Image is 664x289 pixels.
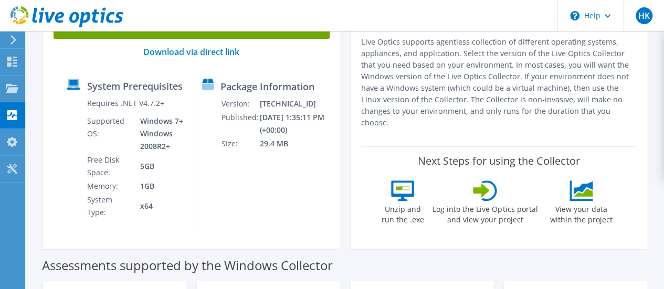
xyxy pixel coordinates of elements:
[143,46,239,58] a: Download via direct link
[543,201,619,225] label: View your data within the project
[132,193,185,219] td: x64
[259,111,335,137] td: [DATE] 1:35:11 PM (+00:00)
[221,137,259,151] td: Size:
[432,201,538,225] label: Log into the Live Optics portal and view your project
[361,36,637,129] p: Live Optics supports agentless collection of different operating systems, appliances, and applica...
[132,153,185,179] td: 5GB
[221,97,259,111] td: Version:
[636,7,652,24] span: HK
[259,97,335,111] td: [TECHNICAL_ID]
[132,179,185,193] td: 1GB
[87,98,164,109] label: Requires .NET V4.7.2+
[259,137,335,151] td: 29.4 MB
[42,260,333,271] label: Assessments supported by the Windows Collector
[87,193,133,219] td: System Type:
[87,114,133,153] td: Supported OS:
[418,155,580,167] label: Next Steps for using the Collector
[220,81,314,92] label: Package Information
[132,114,185,153] td: Windows 7+ Windows 2008R2+
[378,201,427,225] label: Unzip and run the .exe
[87,179,133,193] td: Memory:
[87,81,183,91] label: System Prerequisites
[570,11,579,20] svg: \n
[87,153,133,179] td: Free Disk Space:
[221,111,259,137] td: Published:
